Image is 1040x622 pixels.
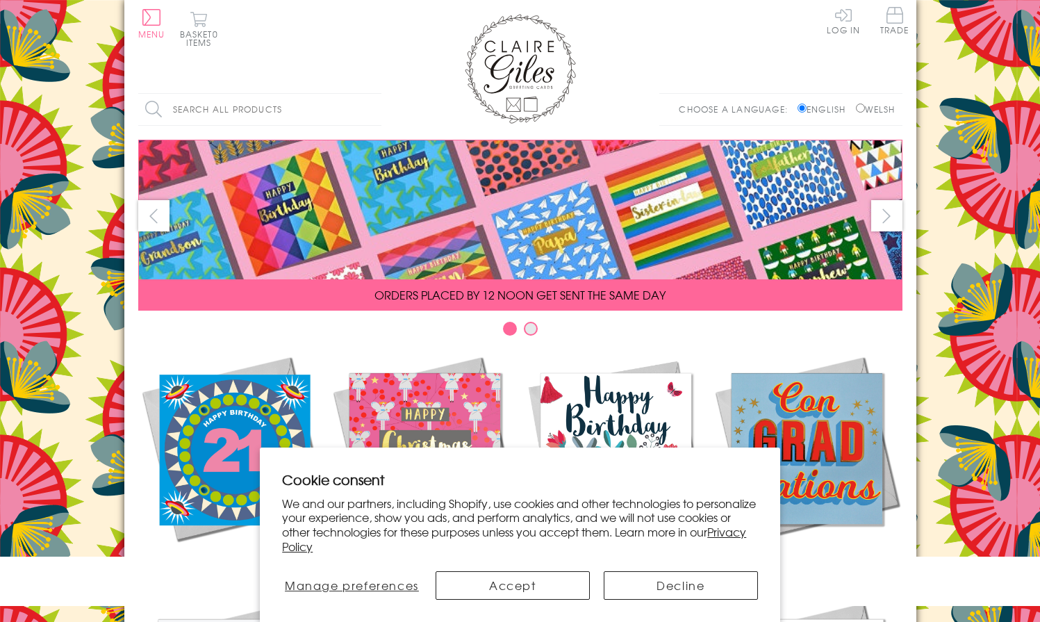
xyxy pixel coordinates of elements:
[856,103,895,115] label: Welsh
[138,9,165,38] button: Menu
[827,7,860,34] a: Log In
[186,28,218,49] span: 0 items
[282,496,758,554] p: We and our partners, including Shopify, use cookies and other technologies to personalize your ex...
[871,200,902,231] button: next
[520,353,711,571] a: Birthdays
[374,286,666,303] span: ORDERS PLACED BY 12 NOON GET SENT THE SAME DAY
[285,577,419,594] span: Manage preferences
[798,104,807,113] input: English
[711,353,902,571] a: Academic
[138,321,902,343] div: Carousel Pagination
[282,571,421,600] button: Manage preferences
[282,523,746,555] a: Privacy Policy
[604,571,758,600] button: Decline
[679,103,795,115] p: Choose a language:
[856,104,865,113] input: Welsh
[138,94,381,125] input: Search all products
[138,353,329,571] a: New Releases
[798,103,852,115] label: English
[503,322,517,336] button: Carousel Page 1 (Current Slide)
[282,470,758,489] h2: Cookie consent
[465,14,576,124] img: Claire Giles Greetings Cards
[138,200,170,231] button: prev
[329,353,520,571] a: Christmas
[180,11,218,47] button: Basket0 items
[436,571,590,600] button: Accept
[880,7,909,37] a: Trade
[138,28,165,40] span: Menu
[524,322,538,336] button: Carousel Page 2
[880,7,909,34] span: Trade
[771,555,843,571] span: Academic
[368,94,381,125] input: Search
[188,555,279,571] span: New Releases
